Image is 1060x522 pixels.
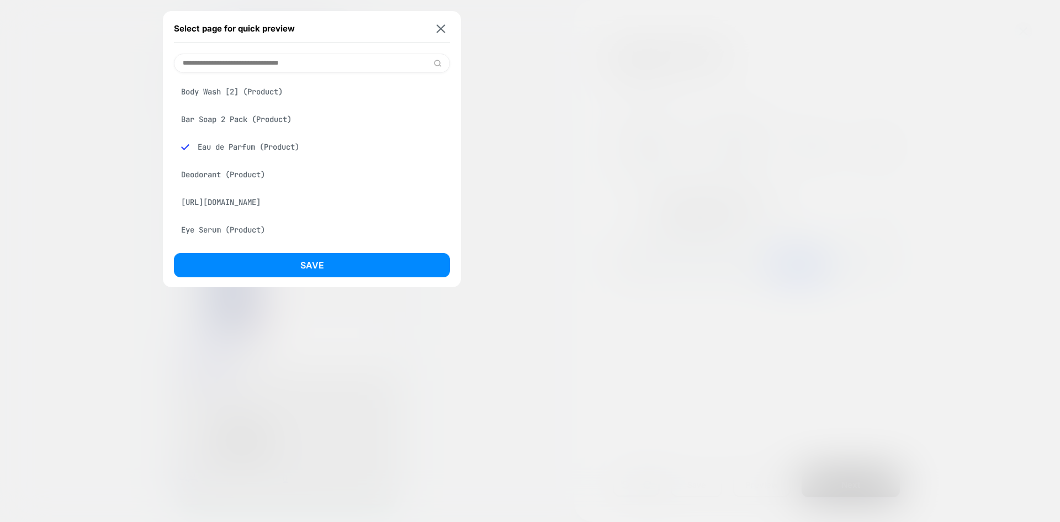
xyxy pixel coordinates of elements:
[22,31,78,42] a: Bundle Builder
[174,23,295,34] span: Select page for quick preview
[174,192,450,213] div: [URL][DOMAIN_NAME]
[174,164,450,185] div: Deodorant (Product)
[22,21,61,31] a: Subscribe
[26,64,87,319] img: Huron brand logo
[22,341,51,351] a: Learn +
[4,54,39,62] span: Navigation
[181,143,189,151] img: blue checkmark
[174,109,450,130] div: Bar Soap 2 Pack (Product)
[22,330,57,341] a: About Us
[54,52,63,63] a: Search
[437,24,446,33] img: close
[9,413,150,460] iframe: Marketing Popup
[433,59,442,67] img: edit
[174,219,450,240] div: Eye Serum (Product)
[174,136,450,157] div: Eau de Parfum (Product)
[174,81,450,102] div: Body Wash [2] (Product)
[174,253,450,277] button: Save
[22,10,62,21] a: Shop All +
